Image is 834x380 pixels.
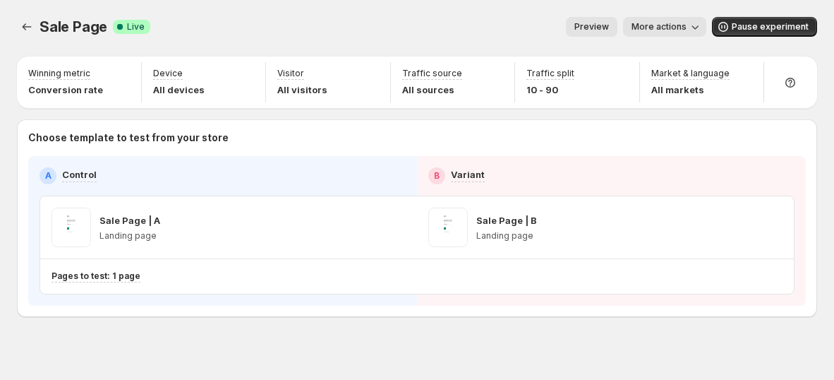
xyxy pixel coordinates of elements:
p: Sale Page | A [99,213,160,227]
p: Landing page [476,230,537,242]
h2: A [45,170,52,182]
p: Landing page [99,230,160,242]
p: Pages to test: 1 page [52,271,140,282]
p: 10 - 90 [526,83,574,97]
p: Winning metric [28,68,90,79]
p: All devices [153,83,205,97]
h2: B [434,170,440,182]
button: Pause experiment [712,17,817,37]
p: Conversion rate [28,83,103,97]
button: Preview [566,17,617,37]
img: Sale Page | A [52,208,91,247]
span: Preview [574,21,609,32]
p: Choose template to test from your store [28,131,806,145]
p: Sale Page | B [476,213,537,227]
button: More actions [623,17,706,37]
p: All sources [402,83,462,97]
p: Control [62,167,97,182]
span: More actions [631,21,687,32]
p: Market & language [651,68,730,79]
p: Device [153,68,183,79]
p: Visitor [277,68,304,79]
button: Experiments [17,17,37,37]
p: Variant [451,167,485,182]
span: Live [127,21,145,32]
p: All visitors [277,83,327,97]
span: Sale Page [40,18,107,35]
img: Sale Page | B [428,208,468,247]
p: All markets [651,83,730,97]
p: Traffic source [402,68,462,79]
p: Traffic split [526,68,574,79]
span: Pause experiment [732,21,809,32]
